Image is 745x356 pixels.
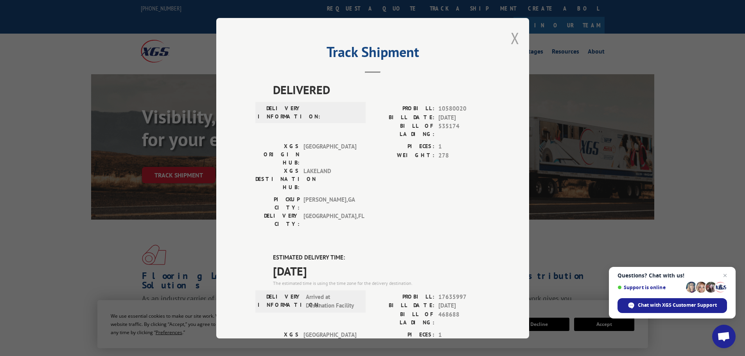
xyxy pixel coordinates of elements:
span: 535174 [438,122,490,138]
label: BILL DATE: [373,301,434,310]
span: Arrived at Destination Facility [306,292,359,310]
span: DELIVERED [273,81,490,98]
label: BILL DATE: [373,113,434,122]
label: XGS ORIGIN HUB: [255,330,300,355]
span: LAKELAND [303,167,356,191]
span: Questions? Chat with us! [618,272,727,279]
span: [GEOGRAPHIC_DATA] , FL [303,212,356,228]
span: [PERSON_NAME] , GA [303,195,356,212]
div: The estimated time is using the time zone for the delivery destination. [273,279,490,286]
label: DELIVERY CITY: [255,212,300,228]
span: Close chat [720,271,730,280]
span: 468688 [438,310,490,326]
div: Chat with XGS Customer Support [618,298,727,313]
button: Close modal [511,28,519,48]
span: [DATE] [438,113,490,122]
label: WEIGHT: [373,151,434,160]
span: [DATE] [273,262,490,279]
h2: Track Shipment [255,47,490,61]
label: PIECES: [373,142,434,151]
span: Support is online [618,284,683,290]
label: DELIVERY INFORMATION: [258,292,302,310]
label: PROBILL: [373,104,434,113]
span: [GEOGRAPHIC_DATA] [303,330,356,355]
label: BILL OF LADING: [373,122,434,138]
label: XGS ORIGIN HUB: [255,142,300,167]
span: 1 [438,330,490,339]
label: PIECES: [373,330,434,339]
label: XGS DESTINATION HUB: [255,167,300,191]
label: DELIVERY INFORMATION: [258,104,302,121]
span: 17635997 [438,292,490,301]
label: ESTIMATED DELIVERY TIME: [273,253,490,262]
label: BILL OF LADING: [373,310,434,326]
div: Open chat [712,325,736,348]
span: 10580020 [438,104,490,113]
span: 278 [438,151,490,160]
span: Chat with XGS Customer Support [638,302,717,309]
label: PICKUP CITY: [255,195,300,212]
span: [GEOGRAPHIC_DATA] [303,142,356,167]
span: [DATE] [438,301,490,310]
span: 1 [438,142,490,151]
label: PROBILL: [373,292,434,301]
